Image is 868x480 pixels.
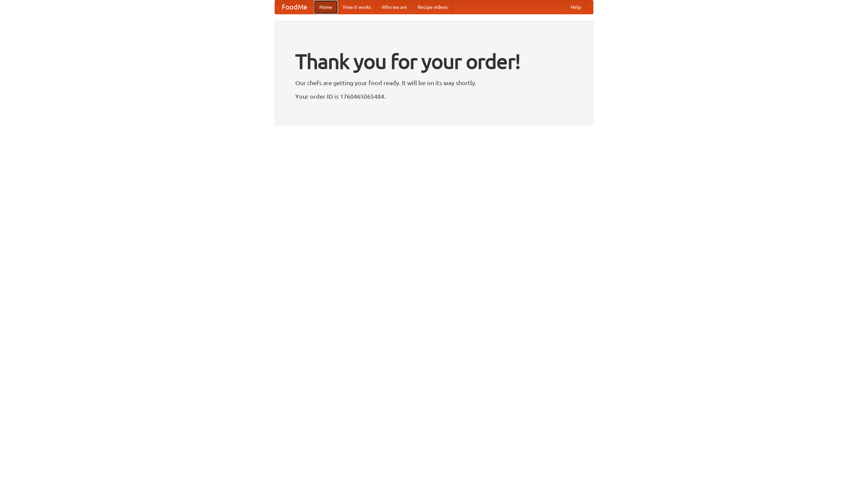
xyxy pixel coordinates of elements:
[275,0,314,14] a: FoodMe
[565,0,586,14] a: Help
[412,0,453,14] a: Recipe videos
[376,0,412,14] a: Who we are
[295,45,573,78] h1: Thank you for your order!
[295,91,573,101] p: Your order ID is 1760465065484.
[295,78,573,88] p: Our chefs are getting your food ready. It will be on its way shortly.
[338,0,376,14] a: How it works
[314,0,338,14] a: Home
